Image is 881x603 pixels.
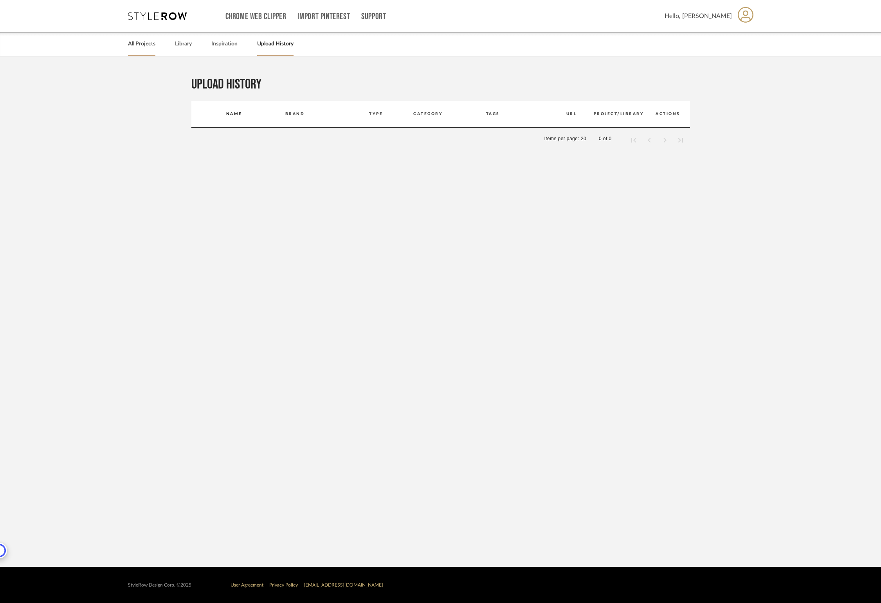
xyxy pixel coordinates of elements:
[650,101,690,127] th: Actions
[191,76,261,93] h1: Upload history
[269,583,298,587] a: Privacy Policy
[486,101,566,127] th: Tags
[128,39,155,49] a: All Projects
[599,135,611,143] div: 0 of 0
[413,101,486,127] th: Category
[297,13,350,20] a: Import Pinterest
[231,583,263,587] a: User Agreement
[544,135,579,143] div: Items per page:
[566,101,594,127] th: Url
[128,582,191,588] div: StyleRow Design Corp. ©2025
[361,13,386,20] a: Support
[304,583,383,587] a: [EMAIL_ADDRESS][DOMAIN_NAME]
[285,101,369,127] th: Brand
[581,135,586,143] div: 20
[665,11,732,21] span: Hello, [PERSON_NAME]
[369,101,413,127] th: Type
[226,101,285,127] th: Name
[225,13,286,20] a: Chrome Web Clipper
[594,101,650,127] th: Project/Library
[211,39,238,49] a: Inspiration
[257,39,294,49] a: Upload History
[175,39,192,49] a: Library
